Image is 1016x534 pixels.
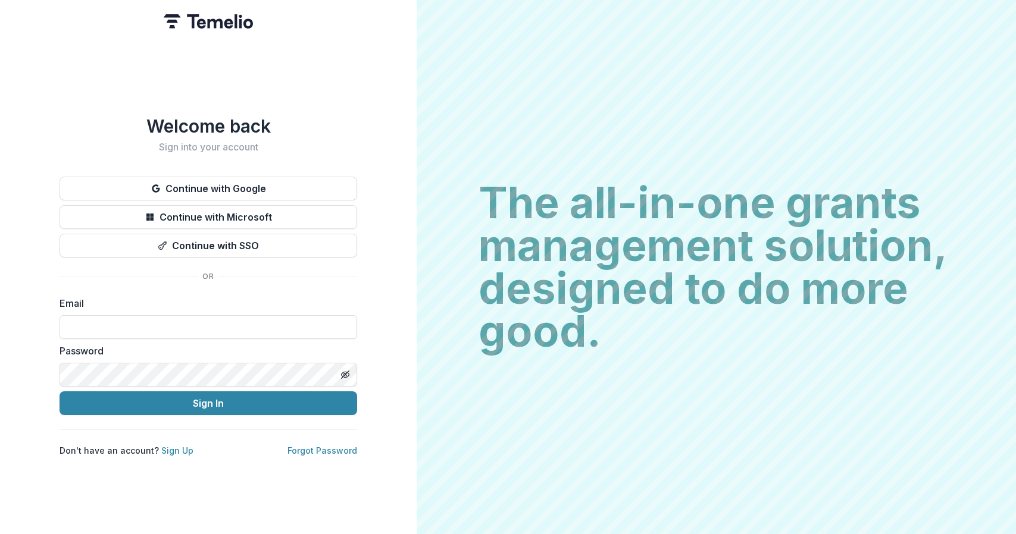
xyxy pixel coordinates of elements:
[161,445,193,456] a: Sign Up
[287,445,357,456] a: Forgot Password
[60,115,357,137] h1: Welcome back
[60,177,357,200] button: Continue with Google
[60,142,357,153] h2: Sign into your account
[60,391,357,415] button: Sign In
[164,14,253,29] img: Temelio
[60,296,350,310] label: Email
[60,344,350,358] label: Password
[336,365,355,384] button: Toggle password visibility
[60,444,193,457] p: Don't have an account?
[60,205,357,229] button: Continue with Microsoft
[60,234,357,257] button: Continue with SSO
